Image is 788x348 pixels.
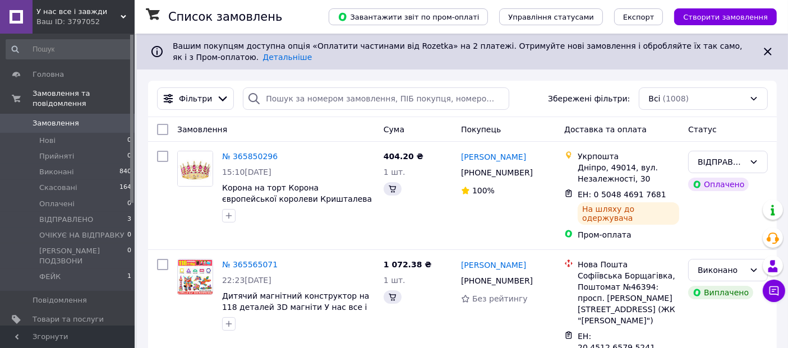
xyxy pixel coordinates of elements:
[262,53,312,62] a: Детальніше
[39,272,61,282] span: ФЕЙК
[222,291,369,323] a: Дитячий магнітний конструктор на 118 деталей 3D магніти У нас все і завжди
[578,151,679,162] div: Укрпошта
[39,230,125,240] span: ОЧІКУЄ НА ВІДПРАВКУ
[564,125,647,134] span: Доставка та оплата
[39,183,77,193] span: Скасовані
[33,314,104,324] span: Товари та послуги
[173,41,743,62] span: Вашим покупцям доступна опція «Оплатити частинами від Rozetka» на 2 платежі. Отримуйте нові замов...
[578,190,666,199] span: ЕН: 0 5048 4691 7681
[459,273,535,289] div: [PHONE_NUMBER]
[499,8,603,25] button: Управління статусами
[39,246,127,266] span: [PERSON_NAME] ПОДЗВОНИ
[578,162,679,184] div: Дніпро, 49014, вул. Незалежності, 30
[688,178,749,191] div: Оплачено
[461,125,501,134] span: Покупець
[33,118,79,128] span: Замовлення
[578,229,679,240] div: Пром-оплата
[119,183,131,193] span: 164
[127,272,131,282] span: 1
[461,259,526,271] a: [PERSON_NAME]
[36,17,135,27] div: Ваш ID: 3797052
[119,167,131,177] span: 840
[384,125,404,134] span: Cума
[683,13,768,21] span: Створити замовлення
[614,8,663,25] button: Експорт
[384,168,405,177] span: 1 шт.
[763,280,785,302] button: Чат з покупцем
[329,8,488,25] button: Завантажити звіт по пром-оплаті
[688,125,717,134] span: Статус
[578,259,679,270] div: Нова Пошта
[178,259,213,294] img: Фото товару
[548,93,630,104] span: Збережені фільтри:
[578,202,679,225] div: На шляху до одержувача
[6,39,132,59] input: Пошук
[222,183,372,237] a: Корона на торт Корона європейської королеви Кришталева весільна корона [PERSON_NAME] Театражна ті...
[222,168,271,177] span: 15:10[DATE]
[39,199,75,209] span: Оплачені
[222,260,278,269] a: № 365565071
[127,136,131,146] span: 0
[384,260,432,269] span: 1 072.38 ₴
[508,13,594,21] span: Управління статусами
[127,215,131,225] span: 3
[127,151,131,161] span: 0
[663,12,777,21] a: Створити замовлення
[472,186,495,195] span: 100%
[459,165,535,180] div: [PHONE_NUMBER]
[384,276,405,285] span: 1 шт.
[222,276,271,285] span: 22:23[DATE]
[648,93,660,104] span: Всі
[33,295,87,305] span: Повідомлення
[178,151,213,186] img: Фото товару
[177,151,213,187] a: Фото товару
[127,199,131,209] span: 0
[177,125,227,134] span: Замовлення
[36,7,121,17] span: У нас все і завжди
[39,136,56,146] span: Нові
[472,294,528,303] span: Без рейтингу
[663,94,689,103] span: (1008)
[698,264,745,276] div: Виконано
[168,10,282,24] h1: Список замовлень
[39,167,74,177] span: Виконані
[698,156,745,168] div: ВІДПРАВЛЕНО
[222,152,278,161] a: № 365850296
[177,259,213,295] a: Фото товару
[623,13,655,21] span: Експорт
[688,286,753,299] div: Виплачено
[33,89,135,109] span: Замовлення та повідомлення
[39,151,74,161] span: Прийняті
[578,270,679,326] div: Софіївська Борщагівка, Поштомат №46394: просп. [PERSON_NAME][STREET_ADDRESS] (ЖК "[PERSON_NAME]")
[33,69,64,80] span: Головна
[674,8,777,25] button: Створити замовлення
[384,152,423,161] span: 404.20 ₴
[39,215,93,225] span: ВІДПРАВЛЕНО
[338,12,479,22] span: Завантажити звіт по пром-оплаті
[127,230,131,240] span: 0
[243,87,509,110] input: Пошук за номером замовлення, ПІБ покупця, номером телефону, Email, номером накладної
[461,151,526,163] a: [PERSON_NAME]
[179,93,212,104] span: Фільтри
[127,246,131,266] span: 0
